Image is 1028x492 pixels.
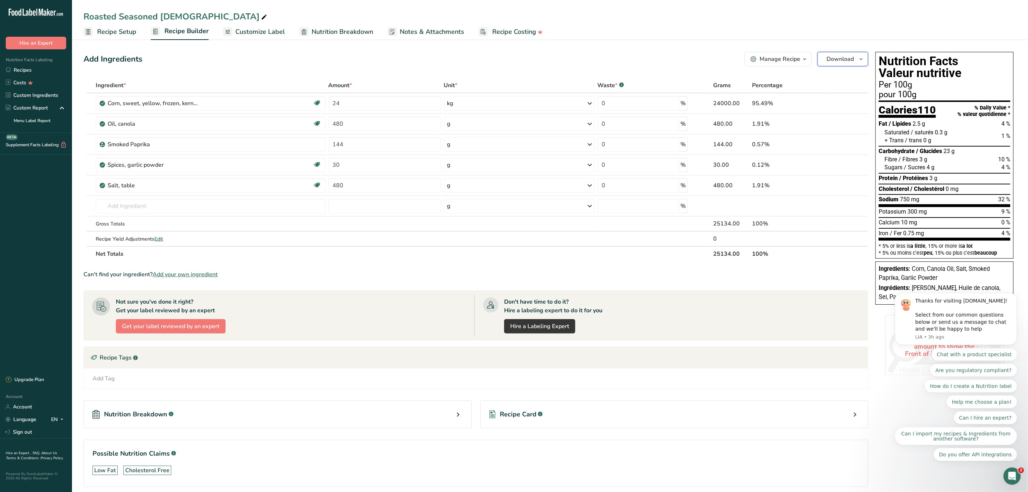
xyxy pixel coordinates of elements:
span: Fat [879,120,887,127]
section: * 5% or less is , 15% or more is [879,241,1010,255]
a: Hire a Labeling Expert [504,319,575,334]
div: g [447,120,451,128]
span: Ingrédients: [879,285,910,291]
div: Per 100g [879,81,1010,89]
div: Smoked Paprika [108,140,198,149]
div: 25134.00 [713,219,749,228]
div: g [447,140,451,149]
span: Corn, Canola Oil, Salt, Smoked Paprika, Garlic Powder [879,265,990,281]
span: / Cholestérol [910,185,944,192]
span: 0.3 g [935,129,947,136]
div: 95.49% [752,99,827,108]
span: Unit [444,81,458,90]
span: Add your own ingredient [153,270,218,279]
span: 1 % [1001,133,1010,139]
span: Recipe Card [500,410,536,419]
div: Add Tag [92,374,115,383]
span: Grams [713,81,731,90]
a: Recipe Costing [479,24,543,40]
span: 2.5 g [912,120,925,127]
button: Get your label reviewed by an expert [116,319,226,334]
span: 3 g [929,175,937,182]
span: / trans [905,137,922,144]
button: Hire an Expert [6,37,66,49]
span: Nutrition Breakdown [312,27,373,37]
a: FAQ . [33,451,41,456]
span: Sodium [879,196,898,203]
a: Hire an Expert . [6,451,31,456]
div: 1.91% [752,120,827,128]
span: Protein [879,175,898,182]
div: Cholesterol Free [125,466,169,475]
a: Terms & Conditions . [6,456,41,461]
span: Calcium [879,219,900,226]
div: 1.91% [752,181,827,190]
h1: Nutrition Facts Valeur nutritive [879,55,1010,79]
div: * 5% ou moins c’est , 15% ou plus c’est [879,250,1010,255]
div: Not sure you've done it right? Get your label reviewed by an expert [116,298,215,315]
div: kg [447,99,454,108]
span: Get your label reviewed by an expert [122,322,219,331]
div: 144.00 [713,140,749,149]
div: Roasted Seasoned [DEMOGRAPHIC_DATA] [83,10,268,23]
div: Add Ingredients [83,53,142,65]
button: Manage Recipe [744,52,812,66]
div: Salt, table [108,181,198,190]
span: / saturés [911,129,933,136]
a: About Us . [6,451,57,461]
iframe: Intercom notifications message [884,196,1028,473]
a: Recipe Setup [83,24,136,40]
span: 4 % [1001,120,1010,127]
div: Calories [879,105,936,118]
div: Custom Report [6,104,48,112]
div: Spices, garlic powder [108,161,198,169]
span: Cholesterol [879,185,909,192]
span: 23 g [943,148,955,155]
div: BETA [6,134,18,140]
span: Carbohydrate [879,148,915,155]
th: 100% [751,246,828,261]
div: Manage Recipe [760,55,800,63]
div: g [447,161,451,169]
div: 480.00 [713,120,749,128]
div: Recipe Tags [84,347,868,368]
div: g [447,181,451,190]
h1: Possible Nutrition Claims [92,449,859,459]
div: 30.00 [713,161,749,169]
span: Recipe Builder [164,26,209,36]
div: EN [51,415,66,424]
div: 0.57% [752,140,827,149]
span: / Glucides [916,148,942,155]
a: Language [6,413,36,426]
div: 480.00 [713,181,749,190]
div: Waste [598,81,624,90]
span: Ingredient [96,81,126,90]
span: / Sucres [904,164,925,171]
div: 0.12% [752,161,827,169]
th: 25134.00 [712,246,751,261]
div: 24000.00 [713,99,749,108]
span: Edit [154,236,163,242]
div: Oil, canola [108,120,198,128]
span: [PERSON_NAME], Huile de canola, Sel, Paprika fumé, Poudre d'ail [879,285,1000,300]
a: Nutrition Breakdown [299,24,373,40]
div: Recipe Yield Adjustments [96,235,325,243]
div: Corn, sweet, yellow, frozen, kernels on cob, unprepared [108,99,198,108]
span: 4 % [1001,164,1010,171]
span: Recipe Setup [97,27,136,37]
span: 0 g [923,137,931,144]
div: Can't find your ingredient? [83,270,868,279]
span: Saturated [884,129,909,136]
a: Notes & Attachments [388,24,464,40]
button: Download [818,52,868,66]
span: 10 % [998,156,1010,163]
